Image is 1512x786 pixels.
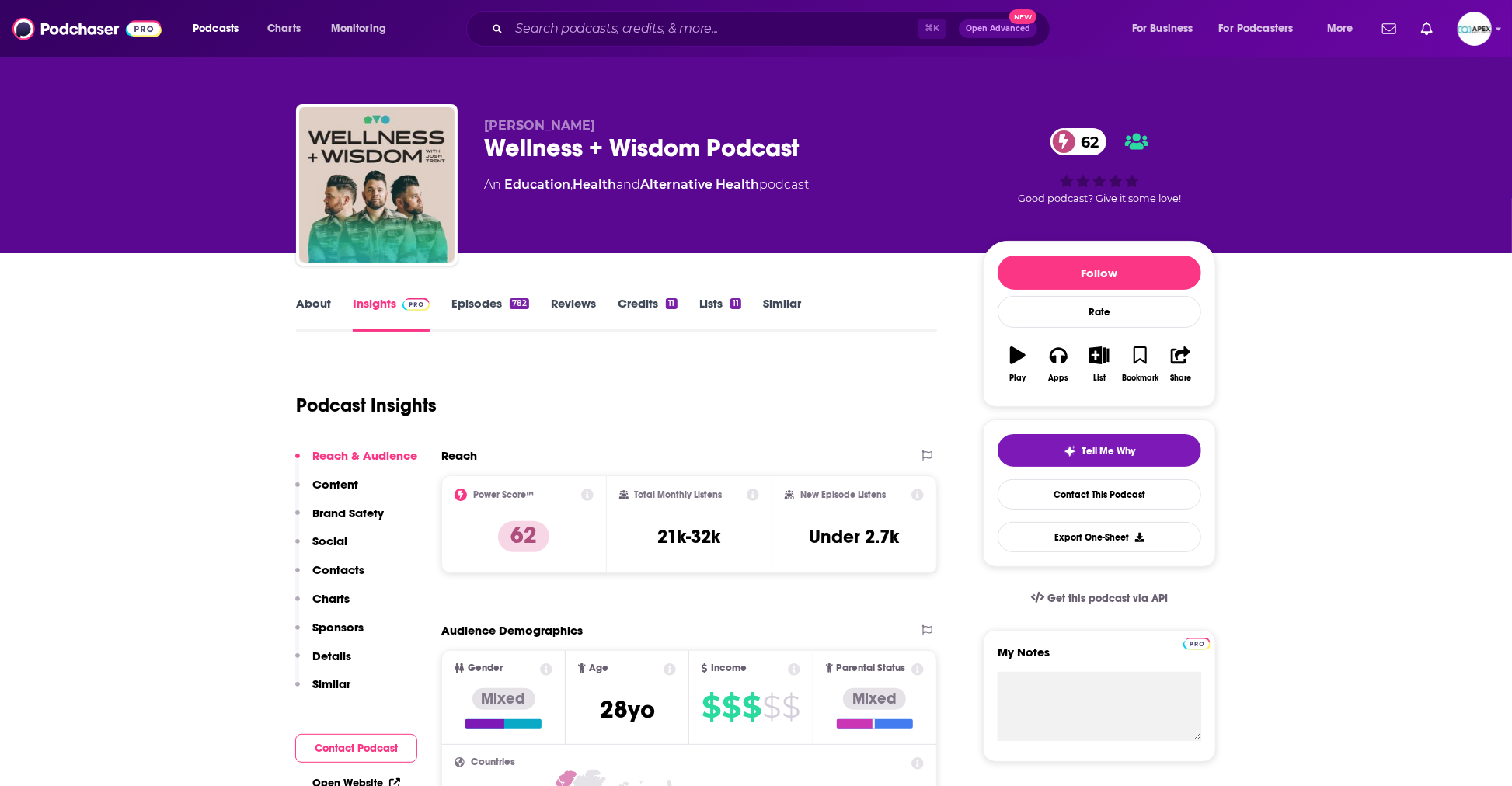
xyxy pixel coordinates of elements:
span: $ [762,694,780,719]
div: Bookmark [1122,374,1158,383]
span: $ [742,694,761,719]
span: For Business [1132,18,1193,40]
img: tell me why sparkle [1064,445,1076,457]
span: 62 [1066,128,1107,155]
img: Podchaser Pro [1183,638,1211,650]
div: Mixed [843,688,906,710]
div: 11 [730,298,741,309]
span: Tell Me Why [1082,445,1136,457]
p: Social [312,534,347,548]
span: $ [702,694,720,719]
span: Gender [468,663,503,673]
button: Open AdvancedNew [959,19,1037,38]
button: Share [1161,336,1201,392]
div: An podcast [484,176,809,194]
p: Details [312,649,351,663]
button: Contact Podcast [295,734,417,763]
p: Reach & Audience [312,448,417,463]
div: 11 [666,298,677,309]
a: Show notifications dropdown [1415,16,1439,42]
a: Similar [763,296,801,332]
button: Show profile menu [1458,12,1492,46]
button: Brand Safety [295,506,384,534]
div: 62Good podcast? Give it some love! [983,118,1216,214]
span: 28 yo [600,694,655,725]
span: Get this podcast via API [1047,592,1168,605]
span: ⌘ K [918,19,946,39]
a: Get this podcast via API [1019,579,1180,617]
h2: Audience Demographics [441,623,583,638]
a: InsightsPodchaser Pro [353,296,430,332]
button: Similar [295,676,350,705]
a: Alternative Health [640,177,759,192]
span: Countries [471,757,515,767]
p: Sponsors [312,620,364,635]
span: Podcasts [193,18,239,40]
button: open menu [1316,16,1373,41]
a: Lists11 [699,296,741,332]
button: Social [295,534,347,562]
div: Play [1010,374,1026,383]
h2: New Episode Listens [800,489,886,500]
p: Similar [312,676,350,691]
img: User Profile [1458,12,1492,46]
button: List [1079,336,1120,392]
button: open menu [182,16,259,41]
a: Show notifications dropdown [1376,16,1402,42]
div: 782 [510,298,529,309]
button: open menu [1121,16,1213,41]
span: and [616,177,640,192]
a: Episodes782 [451,296,529,332]
img: Podchaser - Follow, Share and Rate Podcasts [12,14,162,43]
span: Income [711,663,747,673]
div: Rate [998,296,1201,328]
p: Contacts [312,562,364,577]
button: Follow [998,256,1201,290]
p: 62 [498,521,549,552]
button: open menu [320,16,406,41]
h3: 21k-32k [657,525,720,548]
a: Pro website [1183,635,1211,650]
span: [PERSON_NAME] [484,118,595,133]
span: , [570,177,573,192]
span: Charts [267,18,301,40]
button: Charts [295,591,350,620]
div: Mixed [472,688,535,710]
label: My Notes [998,645,1201,672]
div: Apps [1049,374,1069,383]
p: Brand Safety [312,506,384,520]
h2: Power Score™ [473,489,534,500]
button: Apps [1038,336,1078,392]
span: Age [589,663,608,673]
h1: Podcast Insights [296,394,437,417]
h3: Under 2.7k [810,525,900,548]
span: Logged in as Apex [1458,12,1492,46]
img: Wellness + Wisdom Podcast [299,107,455,263]
button: Reach & Audience [295,448,417,477]
a: Education [504,177,570,192]
button: Sponsors [295,620,364,649]
span: Parental Status [836,663,905,673]
h2: Total Monthly Listens [635,489,723,500]
button: Play [998,336,1038,392]
h2: Reach [441,448,477,463]
span: More [1327,18,1353,40]
span: New [1009,9,1037,24]
input: Search podcasts, credits, & more... [509,16,918,41]
div: Search podcasts, credits, & more... [481,11,1065,47]
a: Health [573,177,616,192]
a: Charts [257,16,310,41]
div: Share [1170,374,1191,383]
span: Open Advanced [966,25,1030,33]
span: Monitoring [331,18,386,40]
button: Details [295,649,351,677]
p: Charts [312,591,350,606]
img: Podchaser Pro [402,298,430,311]
button: tell me why sparkleTell Me Why [998,434,1201,467]
span: $ [782,694,800,719]
span: Good podcast? Give it some love! [1018,193,1181,204]
a: 62 [1050,128,1107,155]
div: List [1093,374,1106,383]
